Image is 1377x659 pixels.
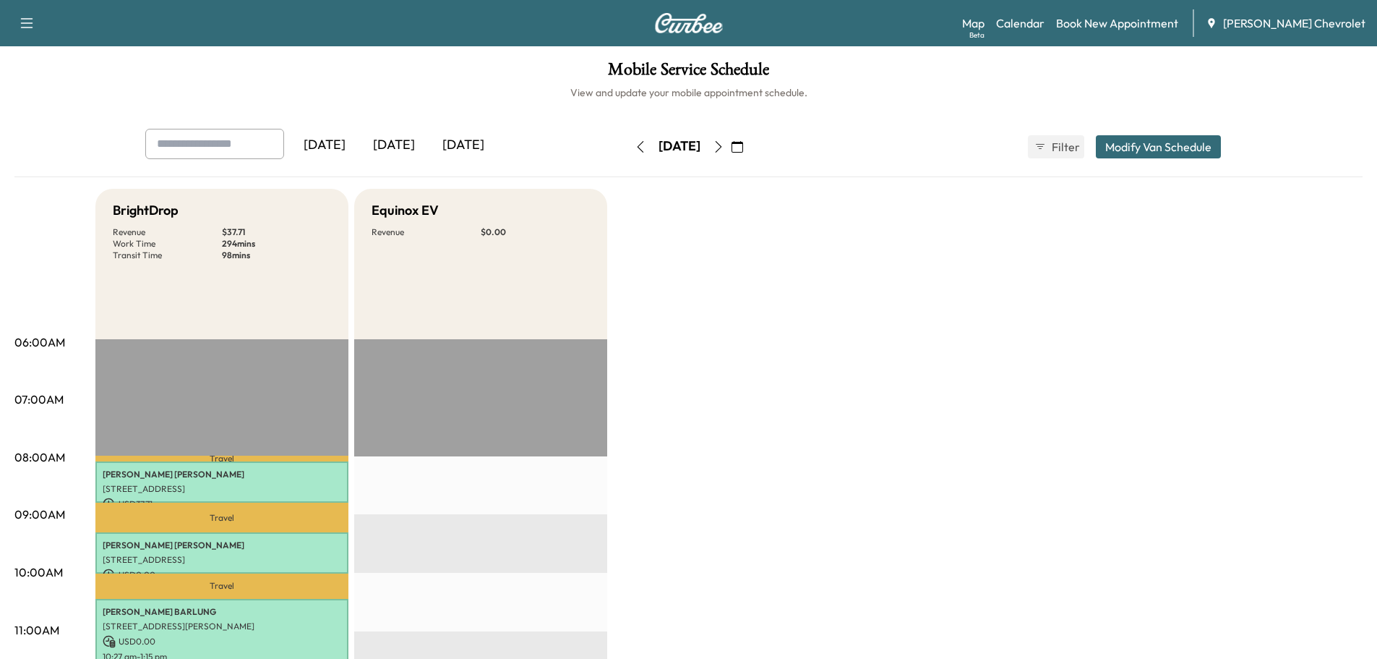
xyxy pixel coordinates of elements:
[290,129,359,162] div: [DATE]
[113,238,222,250] p: Work Time
[103,498,341,511] p: USD 37.71
[1096,135,1221,158] button: Modify Van Schedule
[103,483,341,495] p: [STREET_ADDRESS]
[372,200,439,221] h5: Equinox EV
[95,574,348,599] p: Travel
[14,564,63,581] p: 10:00AM
[14,85,1363,100] h6: View and update your mobile appointment schedule.
[372,226,481,238] p: Revenue
[359,129,429,162] div: [DATE]
[113,200,179,221] h5: BrightDrop
[222,226,331,238] p: $ 37.71
[14,61,1363,85] h1: Mobile Service Schedule
[659,137,700,156] div: [DATE]
[113,250,222,261] p: Transit Time
[14,506,65,523] p: 09:00AM
[103,621,341,632] p: [STREET_ADDRESS][PERSON_NAME]
[103,635,341,648] p: USD 0.00
[1052,138,1078,156] span: Filter
[222,238,331,250] p: 294 mins
[1223,14,1365,32] span: [PERSON_NAME] Chevrolet
[14,448,65,466] p: 08:00AM
[103,540,341,551] p: [PERSON_NAME] [PERSON_NAME]
[654,13,724,33] img: Curbee Logo
[429,129,498,162] div: [DATE]
[969,30,985,41] div: Beta
[1028,135,1084,158] button: Filter
[222,250,331,261] p: 98 mins
[95,503,348,533] p: Travel
[996,14,1044,32] a: Calendar
[103,469,341,480] p: [PERSON_NAME] [PERSON_NAME]
[103,569,341,582] p: USD 0.00
[103,554,341,566] p: [STREET_ADDRESS]
[14,391,64,408] p: 07:00AM
[14,333,65,351] p: 06:00AM
[103,606,341,618] p: [PERSON_NAME] BARLUNG
[113,226,222,238] p: Revenue
[481,226,590,238] p: $ 0.00
[962,14,985,32] a: MapBeta
[14,621,59,639] p: 11:00AM
[95,456,348,462] p: Travel
[1056,14,1178,32] a: Book New Appointment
